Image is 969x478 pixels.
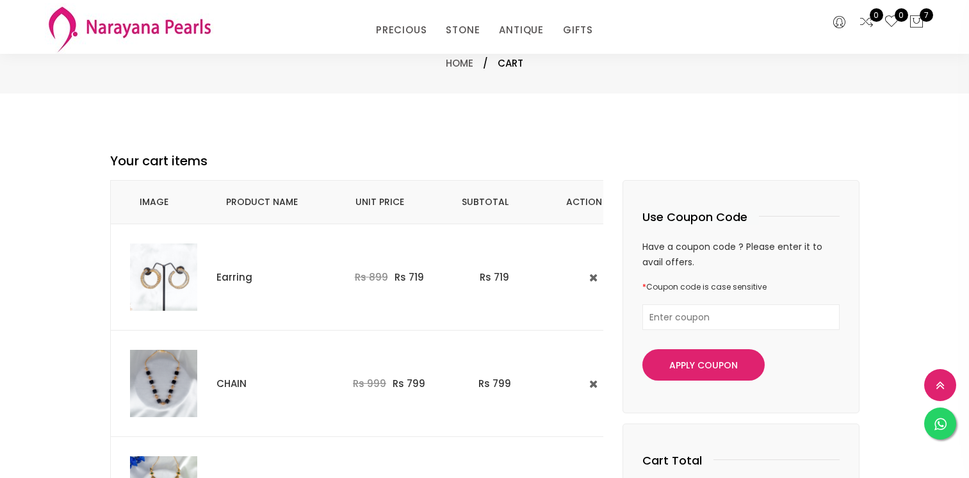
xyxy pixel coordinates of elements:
[642,279,840,295] p: Coupon code is case sensitive
[110,181,197,224] th: Image
[909,14,924,31] button: 7
[537,181,631,224] th: action
[110,151,859,170] h3: Your cart items
[433,181,537,224] th: Subtotal
[859,14,874,31] a: 0
[499,21,544,40] a: ANTIQUE
[642,304,840,330] input: Enter coupon
[353,377,386,390] span: Rs 999
[483,56,488,71] span: /
[870,8,883,22] span: 0
[216,270,252,284] a: Earring
[642,210,759,225] h4: Use Coupon Code
[395,270,424,284] span: Rs 719
[197,181,327,224] th: Product Name
[216,377,247,390] a: CHAIN
[446,21,480,40] a: STONE
[478,377,511,390] span: Rs 799
[393,377,425,390] span: Rs 799
[327,181,433,224] th: Unit Price
[642,349,765,381] button: Apply Coupon
[920,8,933,22] span: 7
[895,8,908,22] span: 0
[884,14,899,31] a: 0
[642,239,840,270] p: Have a coupon code ? Please enter it to avail offers.
[446,56,473,70] a: Home
[480,270,509,284] span: Rs 719
[376,21,427,40] a: PRECIOUS
[355,270,388,284] span: Rs 899
[642,453,713,468] h4: Cart Total
[563,21,593,40] a: GIFTS
[498,56,523,71] span: Cart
